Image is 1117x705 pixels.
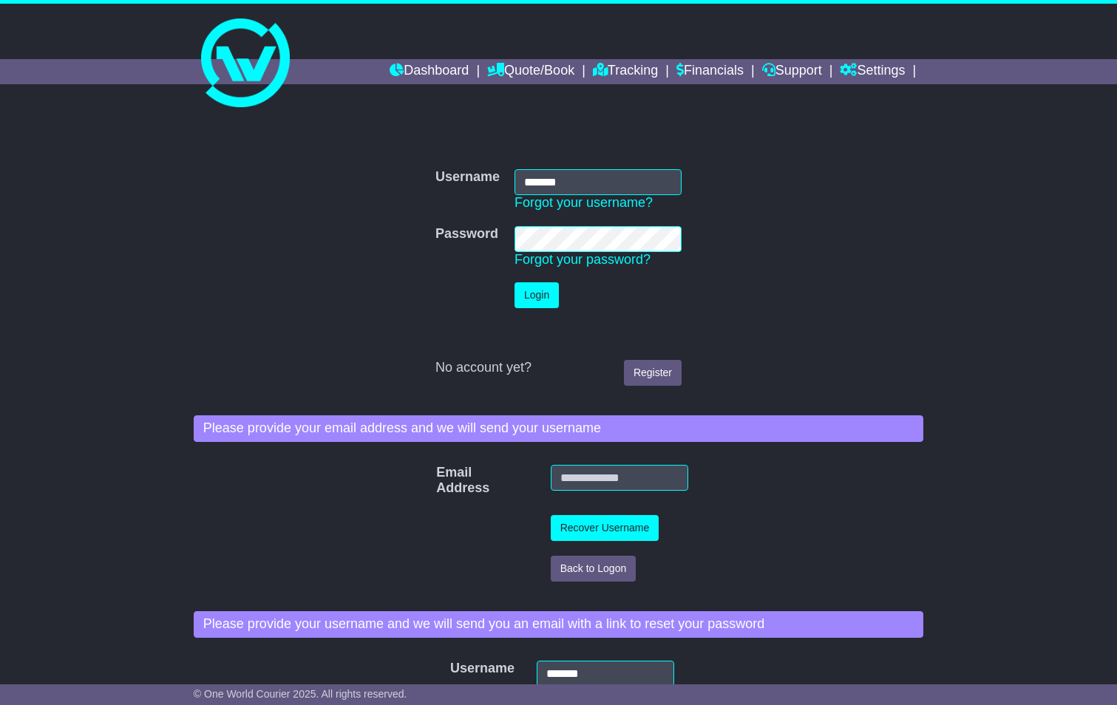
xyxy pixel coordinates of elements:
button: Recover Username [551,515,659,541]
label: Password [435,226,498,242]
div: Please provide your email address and we will send your username [194,415,923,442]
a: Forgot your password? [515,252,651,267]
a: Financials [676,59,744,84]
span: © One World Courier 2025. All rights reserved. [194,688,407,700]
label: Username [435,169,500,185]
a: Quote/Book [487,59,574,84]
a: Tracking [593,59,658,84]
a: Settings [840,59,905,84]
label: Username [443,661,463,677]
label: Email Address [429,465,455,497]
button: Back to Logon [551,556,636,582]
div: Please provide your username and we will send you an email with a link to reset your password [194,611,923,638]
a: Register [624,360,682,386]
a: Dashboard [390,59,469,84]
a: Forgot your username? [515,195,653,210]
button: Login [515,282,559,308]
a: Support [762,59,822,84]
div: No account yet? [435,360,682,376]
